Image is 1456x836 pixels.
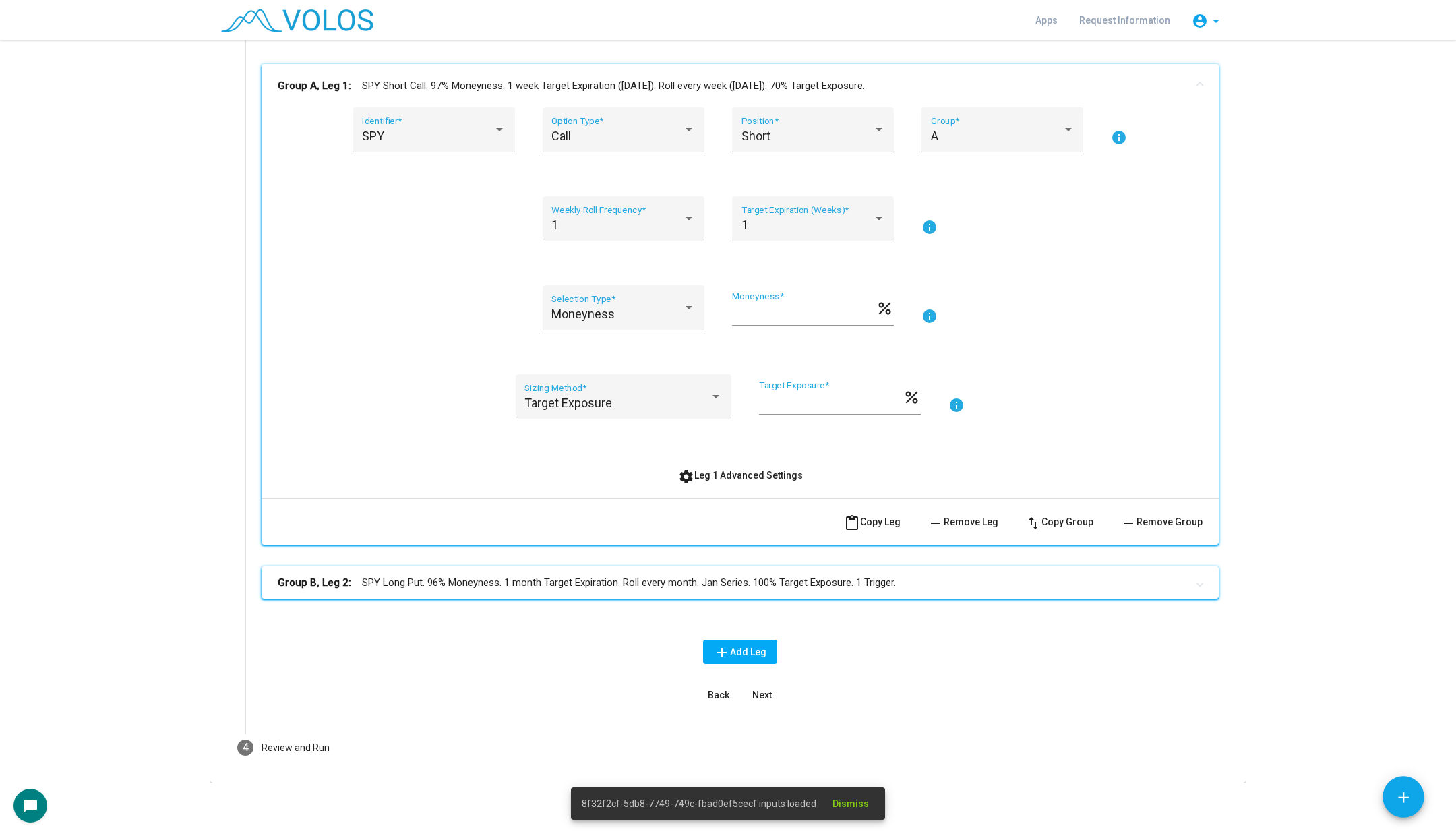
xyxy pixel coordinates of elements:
[844,516,901,527] span: Copy Leg
[278,78,1186,94] mat-panel-title: SPY Short Call. 97% Moneyness. 1 week Target Expiration ([DATE]). Roll every week ([DATE]). 70% T...
[833,510,911,534] button: Copy Leg
[1025,8,1068,32] a: Apps
[1192,13,1208,29] mat-icon: account_circle
[678,469,694,485] mat-icon: settings
[1395,789,1412,806] mat-icon: add
[740,683,783,707] button: Next
[832,798,869,809] span: Dismiss
[1120,515,1136,531] mat-icon: remove
[697,683,740,707] button: Back
[928,516,998,527] span: Remove Leg
[262,566,1219,599] mat-expansion-panel-header: Group B, Leg 2:SPY Long Put. 96% Moneyness. 1 month Target Expiration. Roll every month. Jan Seri...
[262,107,1219,545] div: Group A, Leg 1:SPY Short Call. 97% Moneyness. 1 week Target Expiration ([DATE]). Roll every week ...
[1035,15,1058,26] span: Apps
[822,792,880,816] button: Dismiss
[917,510,1009,534] button: Remove Leg
[22,798,38,814] mat-icon: chat_bubble
[948,397,965,413] mat-icon: info
[903,388,921,404] mat-icon: percent
[844,515,860,531] mat-icon: content_paste
[1079,15,1170,26] span: Request Information
[928,515,944,531] mat-icon: remove
[1383,776,1424,818] button: Add icon
[551,129,571,143] span: Call
[1208,13,1224,29] mat-icon: arrow_drop_down
[1111,129,1127,146] mat-icon: info
[278,575,351,591] b: Group B, Leg 2:
[1120,516,1203,527] span: Remove Group
[278,78,351,94] b: Group A, Leg 1:
[741,129,770,143] span: Short
[714,645,730,661] mat-icon: add
[921,308,938,324] mat-icon: info
[243,741,249,754] span: 4
[1110,510,1213,534] button: Remove Group
[708,690,729,700] span: Back
[262,741,330,755] div: Review and Run
[262,64,1219,107] mat-expansion-panel-header: Group A, Leg 1:SPY Short Call. 97% Moneyness. 1 week Target Expiration ([DATE]). Roll every week ...
[741,218,748,232] span: 1
[921,219,938,235] mat-icon: info
[667,463,814,487] button: Leg 1 Advanced Settings
[1014,510,1104,534] button: Copy Group
[362,129,384,143] span: SPY
[714,647,766,657] span: Add Leg
[1025,515,1041,531] mat-icon: swap_vert
[876,299,894,315] mat-icon: percent
[1068,8,1181,32] a: Request Information
[582,797,816,810] span: 8f32f2cf-5db8-7749-749c-fbad0ef5cecf inputs loaded
[931,129,938,143] span: A
[752,690,772,700] span: Next
[1025,516,1093,527] span: Copy Group
[551,307,615,321] span: Moneyness
[551,218,558,232] span: 1
[678,470,803,481] span: Leg 1 Advanced Settings
[524,396,612,410] span: Target Exposure
[278,575,1186,591] mat-panel-title: SPY Long Put. 96% Moneyness. 1 month Target Expiration. Roll every month. Jan Series. 100% Target...
[703,640,777,664] button: Add Leg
